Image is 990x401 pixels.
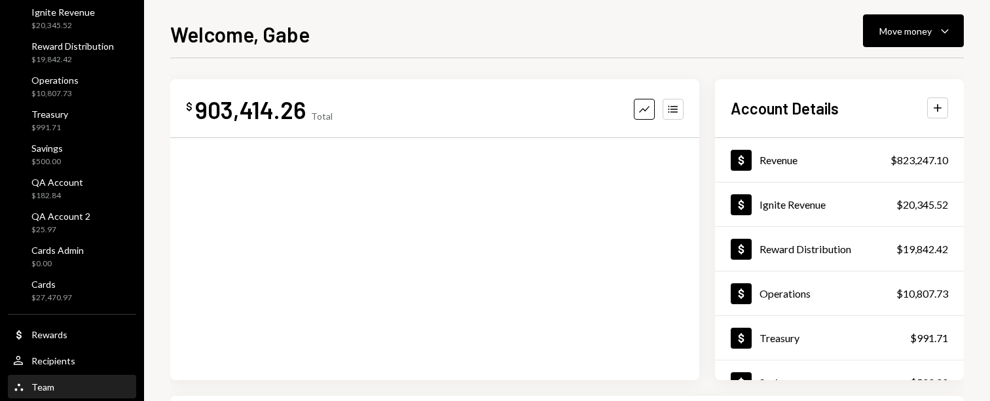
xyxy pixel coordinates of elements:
div: $ [186,100,192,113]
div: QA Account [31,177,83,188]
a: Treasury$991.71 [715,316,964,360]
div: Treasury [760,332,799,344]
div: $500.00 [910,375,948,391]
div: $0.00 [31,258,84,270]
h1: Welcome, Gabe [170,21,310,47]
div: $10,807.73 [896,286,948,302]
div: $991.71 [910,330,948,346]
div: $20,345.52 [31,20,95,31]
div: Reward Distribution [760,243,851,255]
div: Cards Admin [31,245,84,256]
div: Team [31,381,54,392]
a: QA Account 2$25.97 [8,207,136,238]
div: Reward Distribution [31,41,114,52]
div: $500.00 [31,156,63,167]
a: Treasury$991.71 [8,105,136,136]
a: Operations$10,807.73 [8,71,136,102]
div: $823,247.10 [890,152,948,168]
div: Ignite Revenue [31,7,95,18]
a: QA Account$182.84 [8,173,136,204]
a: Reward Distribution$19,842.42 [715,227,964,271]
div: Ignite Revenue [760,198,826,211]
a: Operations$10,807.73 [715,271,964,315]
div: 903,414.26 [195,95,306,124]
div: $10,807.73 [31,88,79,99]
button: Move money [863,14,964,47]
div: $182.84 [31,190,83,201]
div: Operations [31,75,79,86]
div: Treasury [31,109,68,120]
h2: Account Details [731,97,839,119]
div: Savings [760,376,794,389]
a: Ignite Revenue$20,345.52 [715,183,964,226]
a: Team [8,375,136,398]
div: Operations [760,287,811,300]
div: $19,842.42 [896,241,948,257]
div: $25.97 [31,224,90,235]
a: Rewards [8,323,136,346]
a: Cards Admin$0.00 [8,241,136,272]
div: $991.71 [31,122,68,133]
a: Reward Distribution$19,842.42 [8,37,136,68]
div: Rewards [31,329,67,340]
div: QA Account 2 [31,211,90,222]
div: Savings [31,143,63,154]
div: Revenue [760,154,797,166]
a: Cards$27,470.97 [8,275,136,306]
div: Move money [879,24,932,38]
div: $20,345.52 [896,197,948,213]
div: Recipients [31,355,75,366]
a: Recipients [8,349,136,372]
div: Total [311,111,333,122]
div: $19,842.42 [31,54,114,65]
a: Savings$500.00 [8,139,136,170]
a: Ignite Revenue$20,345.52 [8,3,136,34]
div: $27,470.97 [31,292,72,304]
div: Cards [31,279,72,290]
a: Revenue$823,247.10 [715,138,964,182]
